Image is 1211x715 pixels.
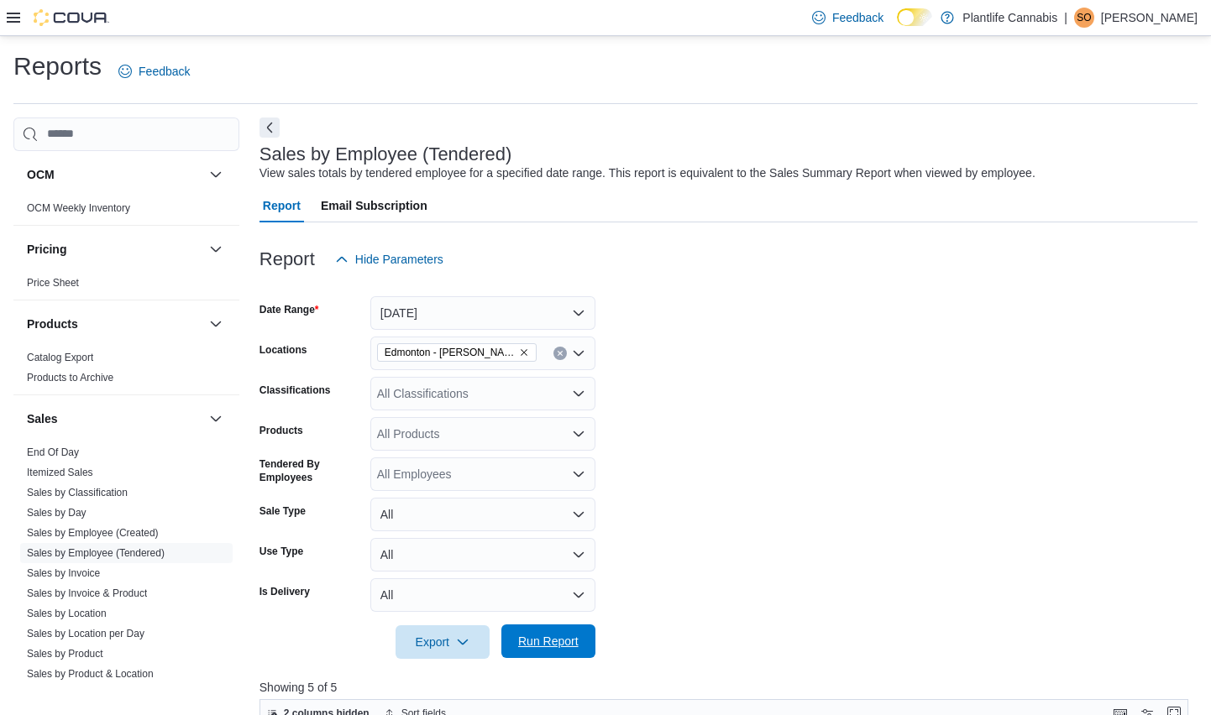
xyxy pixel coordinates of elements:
h1: Reports [13,50,102,83]
a: Catalog Export [27,352,93,363]
button: Sales [206,409,226,429]
label: Tendered By Employees [259,457,364,484]
button: Export [396,625,490,659]
span: Email Subscription [321,189,427,222]
a: Sales by Classification [27,487,128,498]
a: Sales by Product & Location [27,668,154,680]
button: Products [206,314,226,334]
label: Is Delivery [259,585,310,598]
button: Open list of options [572,387,585,400]
span: Sales by Classification [27,486,128,499]
span: Export [406,625,480,659]
a: Sales by Invoice [27,567,100,579]
button: Hide Parameters [328,243,450,276]
h3: Sales by Employee (Tendered) [259,144,512,164]
h3: OCM [27,166,55,183]
a: Sales by Location per Day [27,628,144,639]
span: Report [263,189,301,222]
button: All [370,498,595,531]
div: View sales totals by tendered employee for a specified date range. This report is equivalent to t... [259,164,1035,182]
span: OCM Weekly Inventory [27,201,130,215]
img: Cova [34,9,109,26]
label: Classifications [259,384,331,397]
span: Sales by Product [27,647,103,660]
button: Products [27,316,202,332]
span: Edmonton - Terra Losa [377,343,537,362]
a: Sales by Employee (Tendered) [27,547,165,559]
span: SO [1077,8,1091,28]
button: Remove Edmonton - Terra Losa from selection in this group [519,347,529,357]
span: Sales by Location per Day [27,627,144,640]
h3: Products [27,316,78,332]
button: Open list of options [572,347,585,360]
span: Run Report [518,633,579,650]
button: OCM [27,166,202,183]
a: Sales by Product [27,648,103,660]
p: [PERSON_NAME] [1101,8,1198,28]
span: Sales by Product & Location [27,667,154,681]
p: Plantlife Cannabis [962,8,1057,28]
h3: Sales [27,410,58,427]
button: All [370,538,595,571]
button: Sales [27,410,202,427]
span: Price Sheet [27,276,79,290]
span: Feedback [139,63,190,80]
label: Products [259,424,303,437]
a: Itemized Sales [27,467,93,478]
a: OCM Weekly Inventory [27,202,130,214]
a: Sales by Location [27,608,107,619]
span: Itemized Sales [27,466,93,479]
button: Open list of options [572,467,585,481]
span: Hide Parameters [355,251,443,268]
div: Shaylene Orbeck [1074,8,1094,28]
div: Products [13,347,239,394]
div: OCM [13,198,239,225]
button: [DATE] [370,296,595,330]
span: Edmonton - [PERSON_NAME] [385,344,516,361]
button: Clear input [553,347,567,360]
button: OCM [206,164,226,185]
a: Price Sheet [27,277,79,289]
a: End Of Day [27,446,79,458]
button: All [370,578,595,612]
span: Sales by Employee (Tendered) [27,546,165,560]
span: End Of Day [27,446,79,459]
a: Feedback [805,1,890,34]
span: Sales by Employee (Created) [27,526,159,540]
h3: Report [259,249,315,269]
a: Sales by Employee (Created) [27,527,159,539]
span: Sales by Day [27,506,86,519]
span: Sales by Invoice [27,566,100,580]
button: Pricing [206,239,226,259]
a: Feedback [112,55,197,88]
span: Dark Mode [897,26,898,27]
p: | [1064,8,1067,28]
span: Sales by Location [27,607,107,620]
span: Feedback [832,9,883,26]
span: Products to Archive [27,371,113,384]
button: Run Report [501,624,595,658]
input: Dark Mode [897,8,932,26]
h3: Pricing [27,241,66,258]
label: Use Type [259,545,303,558]
span: Catalog Export [27,351,93,364]
label: Sale Type [259,504,306,518]
a: Products to Archive [27,372,113,384]
span: Sales by Invoice & Product [27,587,147,600]
div: Pricing [13,273,239,300]
label: Locations [259,343,307,357]
p: Showing 5 of 5 [259,679,1198,696]
a: Sales by Day [27,507,86,519]
a: Sales by Invoice & Product [27,587,147,599]
button: Open list of options [572,427,585,441]
button: Next [259,117,280,138]
label: Date Range [259,303,319,316]
button: Pricing [27,241,202,258]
